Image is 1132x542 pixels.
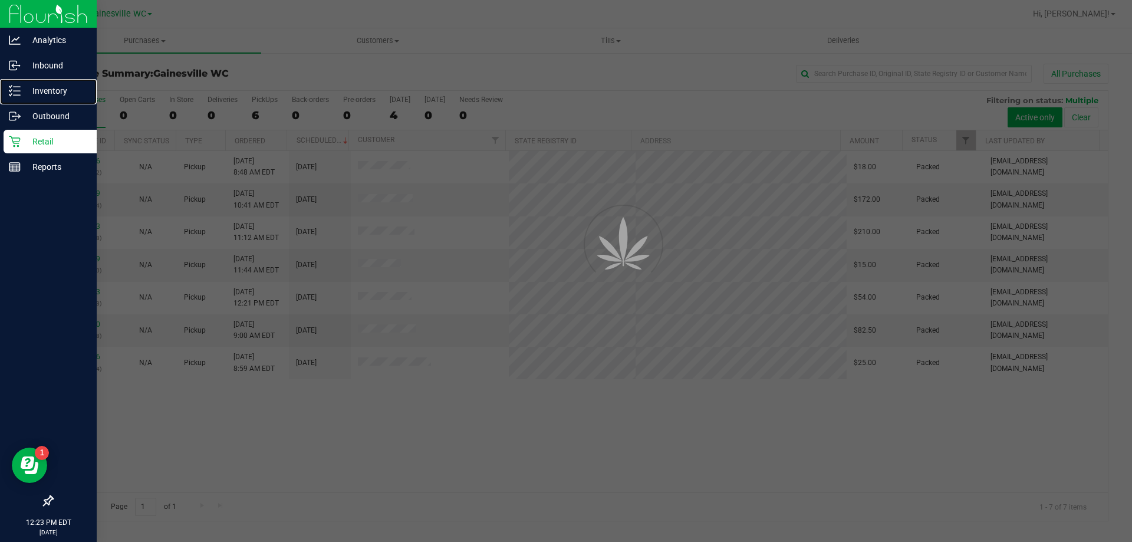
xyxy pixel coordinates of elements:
[9,60,21,71] inline-svg: Inbound
[21,109,91,123] p: Outbound
[21,160,91,174] p: Reports
[21,33,91,47] p: Analytics
[12,448,47,483] iframe: Resource center
[21,58,91,73] p: Inbound
[9,161,21,173] inline-svg: Reports
[9,110,21,122] inline-svg: Outbound
[9,136,21,147] inline-svg: Retail
[35,446,49,460] iframe: Resource center unread badge
[5,517,91,528] p: 12:23 PM EDT
[9,85,21,97] inline-svg: Inventory
[21,84,91,98] p: Inventory
[21,134,91,149] p: Retail
[9,34,21,46] inline-svg: Analytics
[5,528,91,537] p: [DATE]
